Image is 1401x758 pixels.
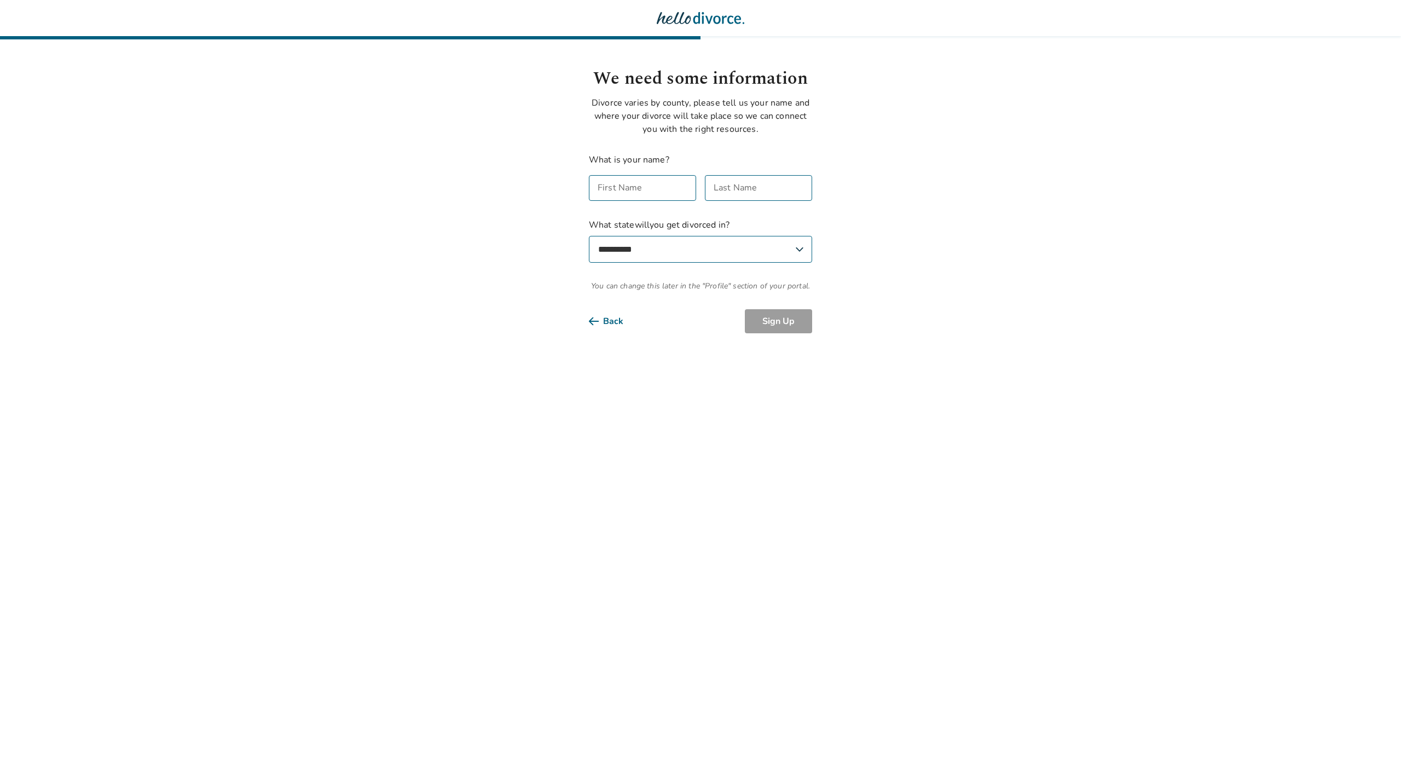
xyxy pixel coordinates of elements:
button: Sign Up [745,309,812,333]
select: What statewillyou get divorced in? [589,236,812,263]
p: Divorce varies by county, please tell us your name and where your divorce will take place so we c... [589,96,812,136]
label: What state will you get divorced in? [589,218,812,263]
h1: We need some information [589,66,812,92]
label: What is your name? [589,154,669,166]
button: Back [589,309,641,333]
span: You can change this later in the "Profile" section of your portal. [589,280,812,292]
img: Hello Divorce Logo [657,7,744,29]
iframe: Chat Widget [1346,705,1401,758]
